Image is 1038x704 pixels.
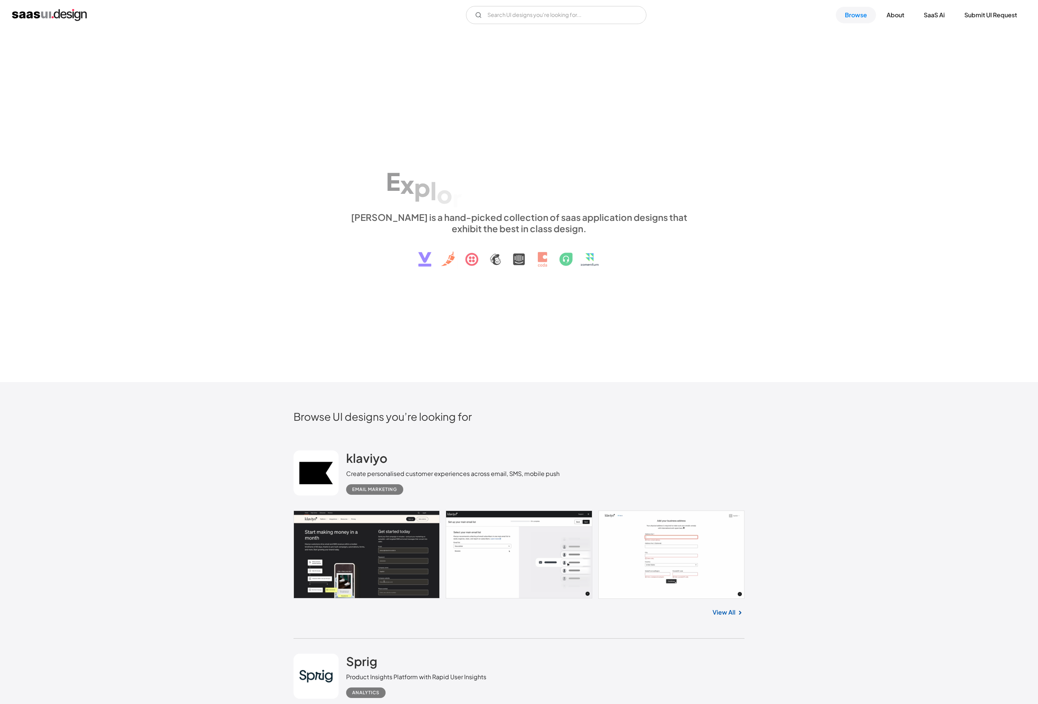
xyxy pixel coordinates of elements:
a: klaviyo [346,450,387,469]
h2: Sprig [346,654,377,669]
a: Submit UI Request [955,7,1026,23]
a: View All [713,608,735,617]
h2: klaviyo [346,450,387,465]
div: x [400,170,414,199]
a: Browse [836,7,876,23]
img: text, icon, saas logo [405,234,633,273]
div: o [437,180,452,208]
div: l [430,176,437,205]
div: E [386,167,400,196]
form: Email Form [466,6,646,24]
div: Create personalised customer experiences across email, SMS, mobile push [346,469,560,478]
h2: Browse UI designs you’re looking for [294,410,744,423]
div: r [452,183,462,212]
h1: Explore SaaS UI design patterns & interactions. [346,146,692,204]
div: Product Insights Platform with Rapid User Insights [346,672,486,681]
a: SaaS Ai [915,7,954,23]
div: [PERSON_NAME] is a hand-picked collection of saas application designs that exhibit the best in cl... [346,212,692,234]
a: Sprig [346,654,377,672]
a: About [878,7,913,23]
a: home [12,9,87,21]
div: Analytics [352,688,380,697]
div: Email Marketing [352,485,397,494]
input: Search UI designs you're looking for... [466,6,646,24]
div: p [414,173,430,202]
